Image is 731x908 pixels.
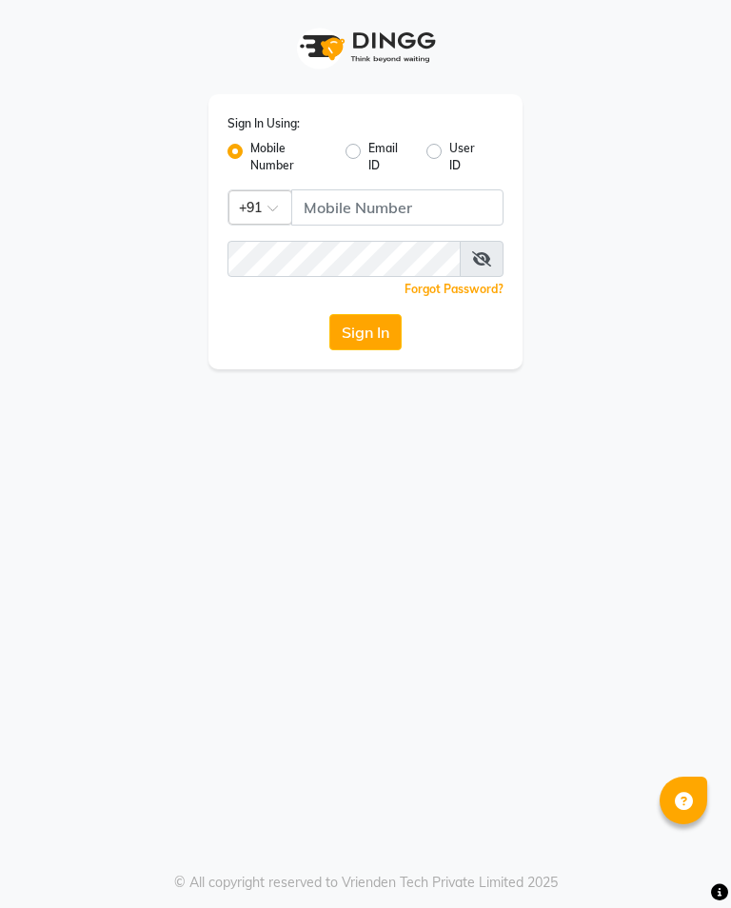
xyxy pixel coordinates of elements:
label: Email ID [368,140,411,174]
a: Forgot Password? [405,282,504,296]
img: logo1.svg [289,19,442,75]
label: Mobile Number [250,140,330,174]
input: Username [291,189,504,226]
button: Sign In [329,314,402,350]
label: User ID [449,140,488,174]
label: Sign In Using: [227,115,300,132]
input: Username [227,241,461,277]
